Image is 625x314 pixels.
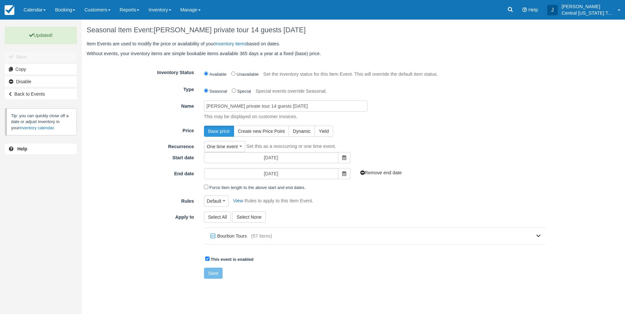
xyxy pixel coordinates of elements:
button: Save [204,268,223,279]
p: Set this as a reoccurring or one time event. [246,143,336,150]
span: Dynamic [293,129,311,134]
label: Price [82,125,199,134]
label: Apply to [82,212,199,221]
button: Yield [314,126,333,137]
p: Special events override Seasonal. [256,86,327,97]
p: Updated! [5,27,77,44]
span: [PERSON_NAME] private tour 14 guests [DATE] [154,26,306,34]
span: Default [207,198,221,204]
span: Create new Price Point [238,129,285,134]
p: Tip: you can quickly close off a date or adjust inventory in your . [5,108,77,135]
button: Create new Price Point [234,126,289,137]
label: End date [82,168,199,177]
a: Back to Events [5,89,77,99]
p: Without events, your inventory items are simple bookable items available 365 days a year at a fix... [87,50,546,57]
a: inventory calendar [19,125,54,130]
label: Name [82,101,199,110]
label: Recurrence [82,141,199,150]
button: Default [204,196,229,207]
i: Help [522,8,527,12]
a: Help [5,144,77,154]
button: Base price [204,126,234,137]
p: Rules to apply to this Item Event. [245,197,313,204]
p: This may be displayed on customer invoices. [199,113,546,120]
label: Special [237,89,251,94]
button: Select None [232,212,266,223]
span: (57 items) [251,233,272,240]
label: Force Item length to the above start and end dates. [210,185,306,190]
span: Help [528,7,538,12]
button: Save [5,52,77,62]
label: Seasonal [210,89,227,94]
p: Set the inventory status for this Item Event. This will override the default item status. [263,69,438,80]
b: Help [17,146,27,151]
button: One time event [204,141,245,152]
label: Unavailable [237,72,259,77]
label: Start date [82,152,199,161]
label: Rules [82,196,199,205]
p: [PERSON_NAME] [562,3,614,10]
a: inventory items [215,41,247,46]
a: Disable [5,76,77,87]
label: Bourbon Tours [209,231,251,241]
label: Available [210,72,227,77]
b: Save [16,54,27,59]
p: Central [US_STATE] Tours [562,10,614,16]
a: Remove end date [360,170,402,175]
h1: Seasonal Item Event: [87,26,546,34]
strong: This event is enabled [211,257,254,262]
p: Item Events are used to modify the price or availability of your based on dates. [87,40,546,47]
button: Select All [204,212,231,223]
span: Yield [319,129,329,134]
div: J [547,5,558,15]
a: Copy [5,64,77,74]
span: One time event [207,143,238,150]
a: View [230,198,243,203]
img: checkfront-main-nav-mini-logo.png [5,5,14,15]
button: Dynamic [289,126,315,137]
span: Base price [208,129,230,134]
label: Inventory Status [82,67,199,76]
label: Type [82,84,199,93]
